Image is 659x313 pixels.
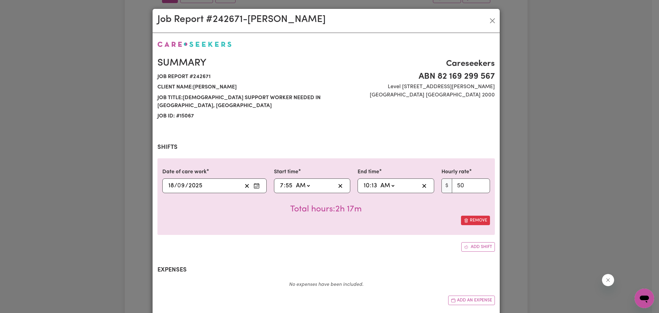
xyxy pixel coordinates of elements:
[157,93,322,111] span: Job title: [DEMOGRAPHIC_DATA] Support Worker Needed In [GEOGRAPHIC_DATA], [GEOGRAPHIC_DATA]
[371,181,377,190] input: --
[330,70,495,83] span: ABN 82 169 299 567
[177,183,181,189] span: 0
[448,296,495,305] button: Add another expense
[441,178,452,193] span: $
[461,216,490,225] button: Remove this shift
[280,181,284,190] input: --
[162,168,207,176] label: Date of care work
[157,144,495,151] h2: Shifts
[363,181,370,190] input: --
[602,274,614,286] iframe: Close message
[330,91,495,99] span: [GEOGRAPHIC_DATA] [GEOGRAPHIC_DATA] 2000
[488,16,497,26] button: Close
[174,182,177,189] span: /
[188,181,203,190] input: ----
[441,168,469,176] label: Hourly rate
[289,282,363,287] em: No expenses have been included.
[252,181,261,190] button: Enter the date of care work
[157,41,232,47] img: Careseekers logo
[370,182,371,189] span: :
[157,72,322,82] span: Job report # 242671
[285,181,293,190] input: --
[157,14,326,25] h2: Job Report # 242671 - [PERSON_NAME]
[242,181,252,190] button: Clear date
[461,242,495,252] button: Add another shift
[284,182,285,189] span: :
[157,266,495,274] h2: Expenses
[157,57,322,69] h2: Summary
[157,82,322,92] span: Client name: [PERSON_NAME]
[330,83,495,91] span: Level [STREET_ADDRESS][PERSON_NAME]
[635,289,654,308] iframe: Button to launch messaging window
[178,181,185,190] input: --
[274,168,298,176] label: Start time
[4,4,37,9] span: Need any help?
[290,205,362,214] span: Total hours worked: 2 hours 17 minutes
[157,111,322,121] span: Job ID: # 15067
[330,57,495,70] span: Careseekers
[168,181,174,190] input: --
[185,182,188,189] span: /
[358,168,379,176] label: End time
